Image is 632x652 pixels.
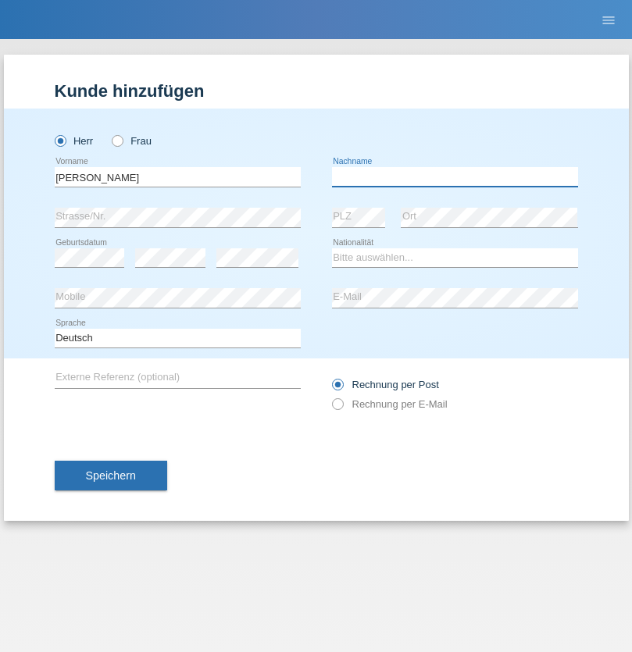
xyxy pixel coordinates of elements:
input: Rechnung per Post [332,379,342,398]
a: menu [593,15,624,24]
i: menu [601,12,616,28]
label: Rechnung per E-Mail [332,398,448,410]
input: Rechnung per E-Mail [332,398,342,418]
label: Herr [55,135,94,147]
input: Frau [112,135,122,145]
label: Frau [112,135,152,147]
input: Herr [55,135,65,145]
label: Rechnung per Post [332,379,439,390]
button: Speichern [55,461,167,490]
span: Speichern [86,469,136,482]
h1: Kunde hinzufügen [55,81,578,101]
